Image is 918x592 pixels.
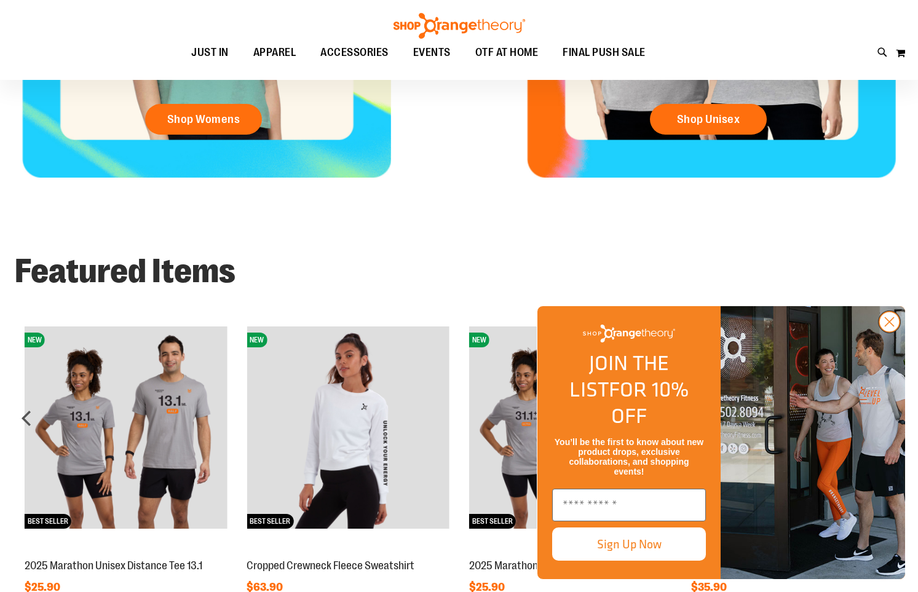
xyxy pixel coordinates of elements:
span: BEST SELLER [25,514,71,529]
a: 2025 Marathon Unisex Distance Tee 13.1 [25,559,202,572]
span: EVENTS [413,39,451,66]
div: prev [15,406,39,430]
div: FLYOUT Form [524,293,918,592]
span: Shop Womens [167,112,240,126]
input: Enter email [552,489,706,521]
a: 2025 Marathon Unisex Distance Tee 13.1NEWBEST SELLER [25,546,227,556]
img: Shop Orangtheory [721,306,905,579]
img: 2025 Marathon Unisex Distance Tee 13.1 [25,326,227,529]
a: JUST IN [179,39,241,67]
span: JUST IN [191,39,229,66]
span: FOR 10% OFF [609,374,689,431]
a: 2025 Marathon Unisex Distance Tee 31.1 [469,559,647,572]
span: NEW [247,333,267,347]
button: Close dialog [878,310,901,333]
a: ACCESSORIES [308,39,401,67]
span: FINAL PUSH SALE [563,39,646,66]
a: EVENTS [401,39,463,67]
span: JOIN THE LIST [569,347,669,405]
span: Shop Unisex [677,112,740,126]
img: Cropped Crewneck Fleece Sweatshirt [247,326,449,529]
span: OTF AT HOME [475,39,539,66]
span: NEW [469,333,489,347]
span: NEW [25,333,45,347]
img: Shop Orangetheory [392,13,527,39]
span: APPAREL [253,39,296,66]
strong: Featured Items [15,252,235,290]
img: Shop Orangetheory [583,325,675,342]
a: Shop Womens [145,104,262,135]
span: You’ll be the first to know about new product drops, exclusive collaborations, and shopping events! [555,437,703,476]
span: BEST SELLER [469,514,516,529]
a: 2025 Marathon Unisex Distance Tee 31.1NEWBEST SELLER [469,546,671,556]
a: APPAREL [241,39,309,67]
a: FINAL PUSH SALE [550,39,658,67]
a: Cropped Crewneck Fleece Sweatshirt [247,559,414,572]
a: Shop Unisex [650,104,767,135]
img: 2025 Marathon Unisex Distance Tee 31.1 [469,326,671,529]
a: Cropped Crewneck Fleece SweatshirtNEWBEST SELLER [247,546,449,556]
button: Sign Up Now [552,527,706,561]
a: OTF AT HOME [463,39,551,67]
span: BEST SELLER [247,514,293,529]
span: ACCESSORIES [320,39,389,66]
